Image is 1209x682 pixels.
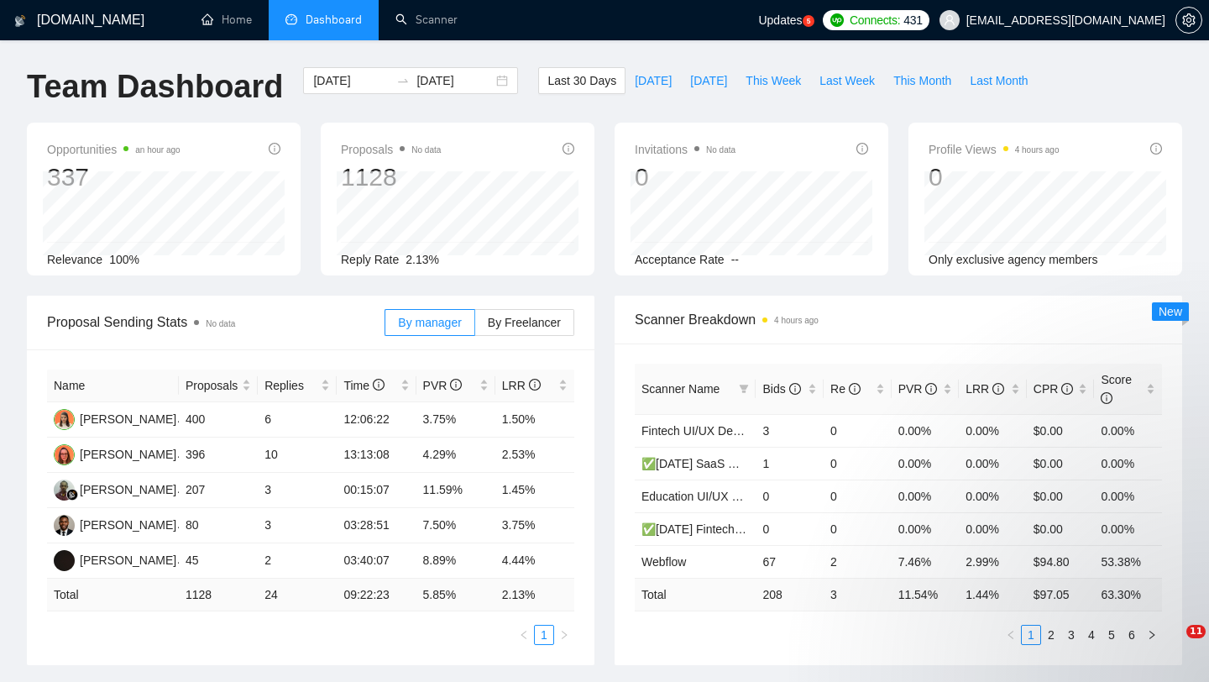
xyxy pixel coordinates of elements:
td: 2.53% [495,438,574,473]
td: 0 [824,480,892,512]
span: info-circle [992,383,1004,395]
img: TA [54,515,75,536]
span: info-circle [849,383,861,395]
span: Score [1101,373,1132,405]
a: setting [1175,13,1202,27]
time: an hour ago [135,145,180,155]
img: gigradar-bm.png [66,489,78,501]
span: Proposal Sending Stats [47,312,385,333]
span: PVR [423,379,463,392]
span: No data [411,145,441,155]
span: Scanner Name [641,382,720,396]
span: filter [739,384,749,394]
td: 3.75% [416,402,495,438]
span: Proposals [341,139,441,160]
img: A [54,444,75,465]
a: JR[PERSON_NAME] [54,553,176,566]
span: [DATE] [690,71,727,90]
td: 4.44% [495,543,574,579]
td: 8.89% [416,543,495,579]
div: 1128 [341,161,441,193]
td: 5.85 % [416,579,495,611]
input: Start date [313,71,390,90]
span: ✅[DATE] SaaS Website Design [641,457,810,470]
span: info-circle [856,143,868,155]
td: 0.00% [892,480,960,512]
a: Fintech UI/UX Design [641,424,755,438]
span: info-circle [1101,392,1112,404]
span: info-circle [1061,383,1073,395]
button: This Month [884,67,960,94]
span: info-circle [563,143,574,155]
span: No data [206,319,235,328]
a: A[PERSON_NAME] [54,447,176,460]
img: JR [54,550,75,571]
td: 3 [756,414,824,447]
img: K [54,480,75,501]
td: 00:15:07 [337,473,416,508]
td: 1 [756,447,824,480]
text: 5 [806,18,810,25]
span: Replies [264,376,317,395]
td: 3 [824,578,892,611]
td: 1.50% [495,402,574,438]
img: upwork-logo.png [830,13,844,27]
span: 100% [109,253,139,266]
span: Bids [762,382,800,396]
span: Last Week [819,71,875,90]
td: 0 [824,447,892,480]
img: logo [14,8,26,34]
td: 67 [756,545,824,578]
time: 4 hours ago [774,316,819,325]
span: New [1159,305,1182,318]
span: right [559,630,569,640]
li: Previous Page [514,625,534,645]
td: Total [635,578,756,611]
td: 0.00% [959,414,1027,447]
a: 1 [535,626,553,644]
td: 400 [179,402,258,438]
span: Profile Views [929,139,1060,160]
span: CPR [1034,382,1073,396]
td: 4.29% [416,438,495,473]
td: 0.00% [892,414,960,447]
span: ✅[DATE] Fintech Website Design [641,522,820,536]
li: Next Page [554,625,574,645]
span: No data [706,145,735,155]
td: 1128 [179,579,258,611]
span: Proposals [186,376,238,395]
span: Scanner Breakdown [635,309,1162,330]
li: 1 [534,625,554,645]
td: 0.00% [892,512,960,545]
span: info-circle [450,379,462,391]
h1: Team Dashboard [27,67,283,107]
a: K[PERSON_NAME] [54,482,176,496]
span: filter [735,376,752,401]
td: 0.00% [959,480,1027,512]
span: info-circle [529,379,541,391]
span: Re [830,382,861,396]
span: 2.13% [406,253,439,266]
li: Previous Page [1001,625,1021,645]
div: 0 [929,161,1060,193]
a: searchScanner [395,13,458,27]
input: End date [416,71,493,90]
iframe: Intercom live chat [1152,625,1192,665]
span: to [396,74,410,87]
span: -- [731,253,739,266]
td: 11.59% [416,473,495,508]
img: O [54,409,75,430]
span: LRR [502,379,541,392]
td: 1.45% [495,473,574,508]
span: PVR [898,382,938,396]
button: setting [1175,7,1202,34]
a: homeHome [201,13,252,27]
th: Proposals [179,370,258,402]
a: 5 [803,15,814,27]
div: [PERSON_NAME] [80,516,176,534]
span: Relevance [47,253,102,266]
td: $0.00 [1027,414,1095,447]
span: By manager [398,316,461,329]
span: Connects: [850,11,900,29]
td: 03:40:07 [337,543,416,579]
